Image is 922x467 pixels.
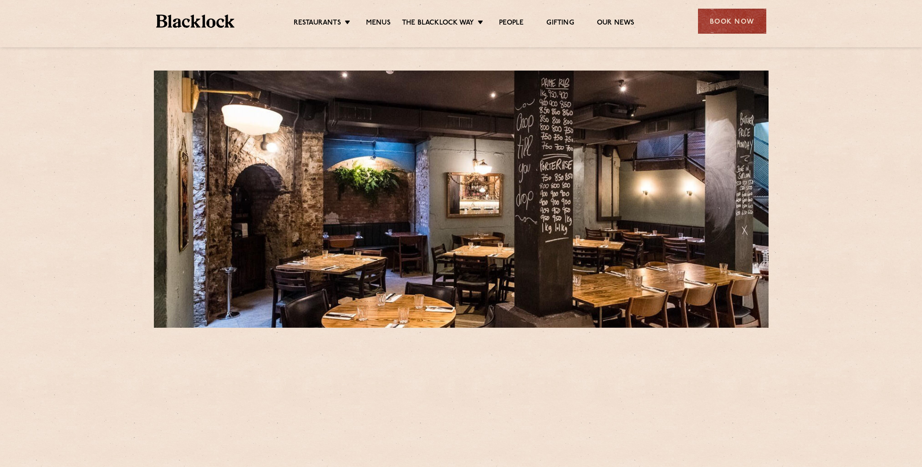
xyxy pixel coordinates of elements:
a: Our News [597,19,635,29]
a: Restaurants [294,19,341,29]
a: Gifting [546,19,574,29]
a: The Blacklock Way [402,19,474,29]
a: Menus [366,19,391,29]
div: Book Now [698,9,766,34]
a: People [499,19,524,29]
img: BL_Textured_Logo-footer-cropped.svg [156,15,235,28]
